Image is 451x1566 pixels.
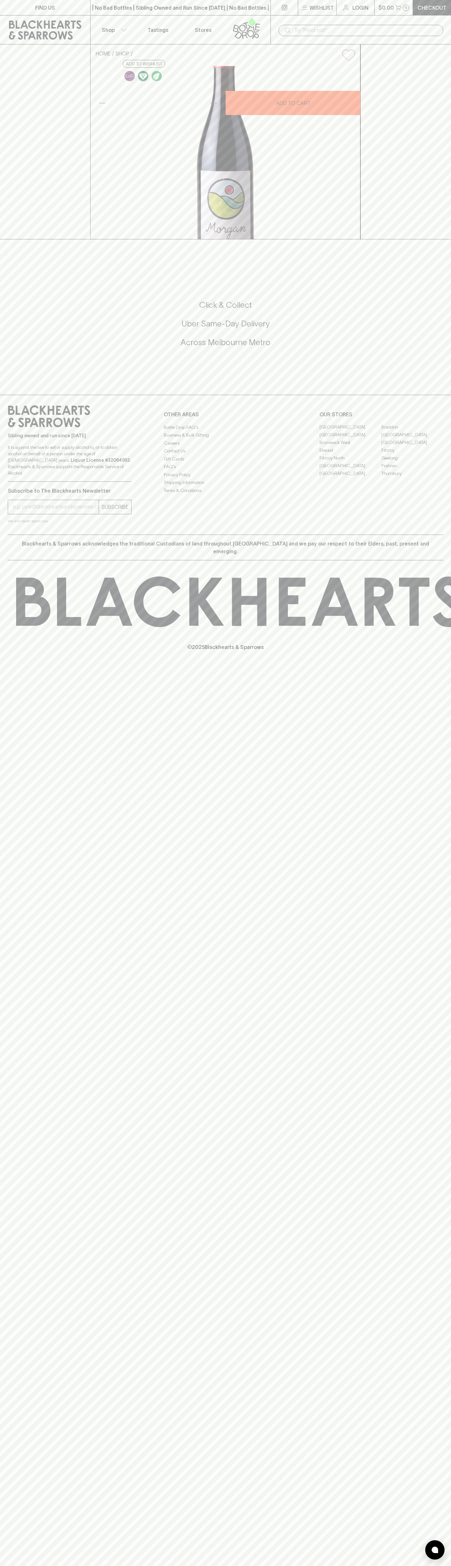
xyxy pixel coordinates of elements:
[164,439,288,447] a: Careers
[91,66,360,239] img: 41195.png
[8,300,443,310] h5: Click & Collect
[13,502,99,512] input: e.g. jane@blackheartsandsparrows.com.au
[91,15,136,44] button: Shop
[136,69,150,83] a: Made without the use of any animal products.
[381,454,443,462] a: Geelong
[164,447,288,455] a: Contact Us
[417,4,446,12] p: Checkout
[164,463,288,471] a: FAQ's
[150,69,163,83] a: Organic
[195,26,211,34] p: Stores
[102,503,129,511] p: SUBSCRIBE
[378,4,394,12] p: $0.00
[319,454,381,462] a: Fitzroy North
[381,439,443,447] a: [GEOGRAPHIC_DATA]
[123,60,165,68] button: Add to wishlist
[115,51,129,56] a: SHOP
[96,51,111,56] a: HOME
[352,4,368,12] p: Login
[164,487,288,494] a: Terms & Conditions
[8,318,443,329] h5: Uber Same-Day Delivery
[181,15,226,44] a: Stores
[381,431,443,439] a: [GEOGRAPHIC_DATA]
[99,500,131,514] button: SUBSCRIBE
[319,470,381,478] a: [GEOGRAPHIC_DATA]
[294,25,438,35] input: Try "Pinot noir"
[8,518,132,524] p: We will never spam you
[152,71,162,81] img: Organic
[164,411,288,418] p: OTHER AREAS
[319,447,381,454] a: Elwood
[102,26,115,34] p: Shop
[164,455,288,463] a: Gift Cards
[164,471,288,479] a: Privacy Policy
[381,447,443,454] a: Fitzroy
[8,487,132,495] p: Subscribe to The Blackhearts Newsletter
[276,99,310,107] p: ADD TO CART
[309,4,334,12] p: Wishlist
[8,337,443,348] h5: Across Melbourne Metro
[319,423,381,431] a: [GEOGRAPHIC_DATA]
[405,6,407,9] p: 0
[71,458,130,463] strong: Liquor License #32064953
[319,462,381,470] a: [GEOGRAPHIC_DATA]
[124,71,135,81] img: Lo-Fi
[164,479,288,487] a: Shipping Information
[381,470,443,478] a: Thornbury
[319,411,443,418] p: OUR STORES
[123,69,136,83] a: Some may call it natural, others minimum intervention, either way, it’s hands off & maybe even a ...
[35,4,55,12] p: FIND US
[8,432,132,439] p: Sibling owned and run since [DATE]
[319,431,381,439] a: [GEOGRAPHIC_DATA]
[135,15,181,44] a: Tastings
[381,423,443,431] a: Braddon
[164,431,288,439] a: Business & Bulk Gifting
[138,71,148,81] img: Vegan
[319,439,381,447] a: Brunswick West
[8,444,132,476] p: It is against the law to sell or supply alcohol to, or to obtain alcohol on behalf of a person un...
[13,540,438,555] p: Blackhearts & Sparrows acknowledges the traditional Custodians of land throughout [GEOGRAPHIC_DAT...
[226,91,360,115] button: ADD TO CART
[381,462,443,470] a: Prahran
[164,423,288,431] a: Bottle Drop FAQ's
[8,274,443,382] div: Call to action block
[340,47,358,63] button: Add to wishlist
[432,1547,438,1553] img: bubble-icon
[148,26,168,34] p: Tastings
